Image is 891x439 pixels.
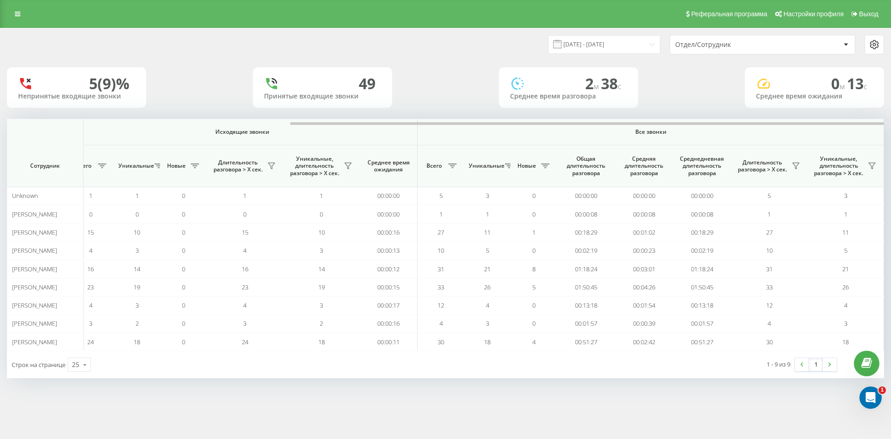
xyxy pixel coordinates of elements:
[320,246,323,255] span: 3
[486,210,489,218] span: 1
[439,210,443,218] span: 1
[12,210,57,218] span: [PERSON_NAME]
[484,338,491,346] span: 18
[532,228,536,236] span: 1
[557,187,615,205] td: 00:00:00
[12,338,57,346] span: [PERSON_NAME]
[134,265,140,273] span: 14
[89,75,129,92] div: 5 (9)%
[243,191,246,200] span: 1
[182,283,185,291] span: 0
[878,387,886,394] span: 1
[766,338,773,346] span: 30
[585,73,601,93] span: 2
[320,301,323,309] span: 3
[847,73,867,93] span: 13
[673,260,731,278] td: 01:18:24
[318,338,325,346] span: 18
[486,301,489,309] span: 4
[87,283,94,291] span: 23
[484,265,491,273] span: 21
[564,155,608,177] span: Общая длительность разговора
[812,155,865,177] span: Уникальные, длительность разговора > Х сек.
[136,301,139,309] span: 3
[615,296,673,315] td: 00:01:54
[360,333,418,351] td: 00:00:11
[89,301,92,309] span: 4
[557,242,615,260] td: 00:02:19
[242,265,248,273] span: 16
[438,228,444,236] span: 27
[136,191,139,200] span: 1
[360,223,418,242] td: 00:00:16
[831,73,847,93] span: 0
[557,333,615,351] td: 00:51:27
[486,246,489,255] span: 5
[844,319,847,328] span: 3
[136,246,139,255] span: 3
[439,319,443,328] span: 4
[615,315,673,333] td: 00:00:39
[842,283,849,291] span: 26
[445,128,856,136] span: Все звонки
[673,205,731,223] td: 00:00:08
[438,265,444,273] span: 31
[182,228,185,236] span: 0
[618,81,621,92] span: c
[438,246,444,255] span: 10
[615,333,673,351] td: 00:02:42
[532,265,536,273] span: 8
[89,128,396,136] span: Исходящие звонки
[89,191,92,200] span: 1
[182,210,185,218] span: 0
[243,210,246,218] span: 0
[532,301,536,309] span: 0
[484,283,491,291] span: 26
[182,338,185,346] span: 0
[615,223,673,242] td: 00:01:02
[622,155,666,177] span: Средняя длительность разговора
[766,265,773,273] span: 31
[182,191,185,200] span: 0
[842,265,849,273] span: 21
[532,191,536,200] span: 0
[783,10,844,18] span: Настройки профиля
[557,260,615,278] td: 01:18:24
[557,205,615,223] td: 00:00:08
[422,162,445,170] span: Всего
[844,301,847,309] span: 4
[320,319,323,328] span: 2
[359,75,375,92] div: 49
[736,159,789,173] span: Длительность разговора > Х сек.
[673,296,731,315] td: 00:13:18
[367,159,410,173] span: Среднее время ожидания
[360,278,418,296] td: 00:00:15
[673,223,731,242] td: 00:18:29
[844,191,847,200] span: 3
[12,191,38,200] span: Unknown
[360,260,418,278] td: 00:00:12
[118,162,152,170] span: Уникальные
[182,246,185,255] span: 0
[532,246,536,255] span: 0
[72,360,79,369] div: 25
[766,228,773,236] span: 27
[360,242,418,260] td: 00:00:13
[515,162,538,170] span: Новые
[766,283,773,291] span: 33
[673,315,731,333] td: 00:01:57
[766,301,773,309] span: 12
[12,283,57,291] span: [PERSON_NAME]
[673,278,731,296] td: 01:50:45
[89,210,92,218] span: 0
[615,260,673,278] td: 00:03:01
[673,242,731,260] td: 00:02:19
[615,187,673,205] td: 00:00:00
[859,387,882,409] iframe: Intercom live chat
[766,246,773,255] span: 10
[12,301,57,309] span: [PERSON_NAME]
[768,210,771,218] span: 1
[809,358,823,371] a: 1
[673,333,731,351] td: 00:51:27
[87,228,94,236] span: 15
